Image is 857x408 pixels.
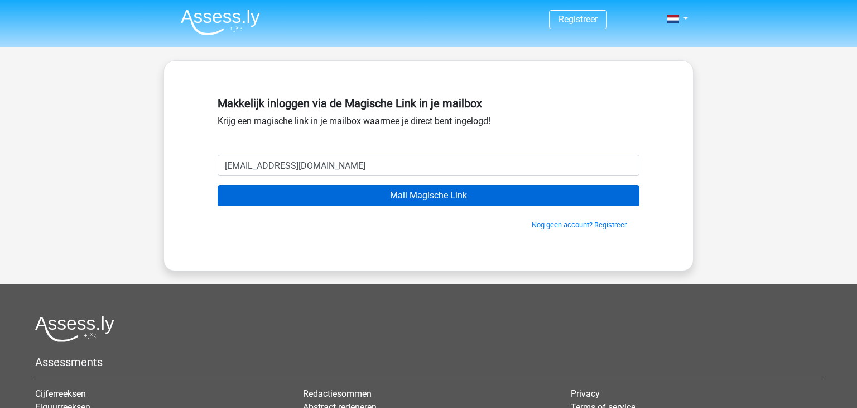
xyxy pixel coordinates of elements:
div: Krijg een magische link in je mailbox waarmee je direct bent ingelogd! [218,92,639,155]
a: Redactiesommen [303,388,372,399]
a: Privacy [571,388,600,399]
a: Nog geen account? Registreer [532,221,627,229]
h5: Makkelijk inloggen via de Magische Link in je mailbox [218,97,639,110]
img: Assessly [181,9,260,35]
input: Email [218,155,639,176]
a: Registreer [559,14,598,25]
img: Assessly logo [35,316,114,342]
input: Mail Magische Link [218,185,639,206]
h5: Assessments [35,355,822,369]
a: Cijferreeksen [35,388,86,399]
